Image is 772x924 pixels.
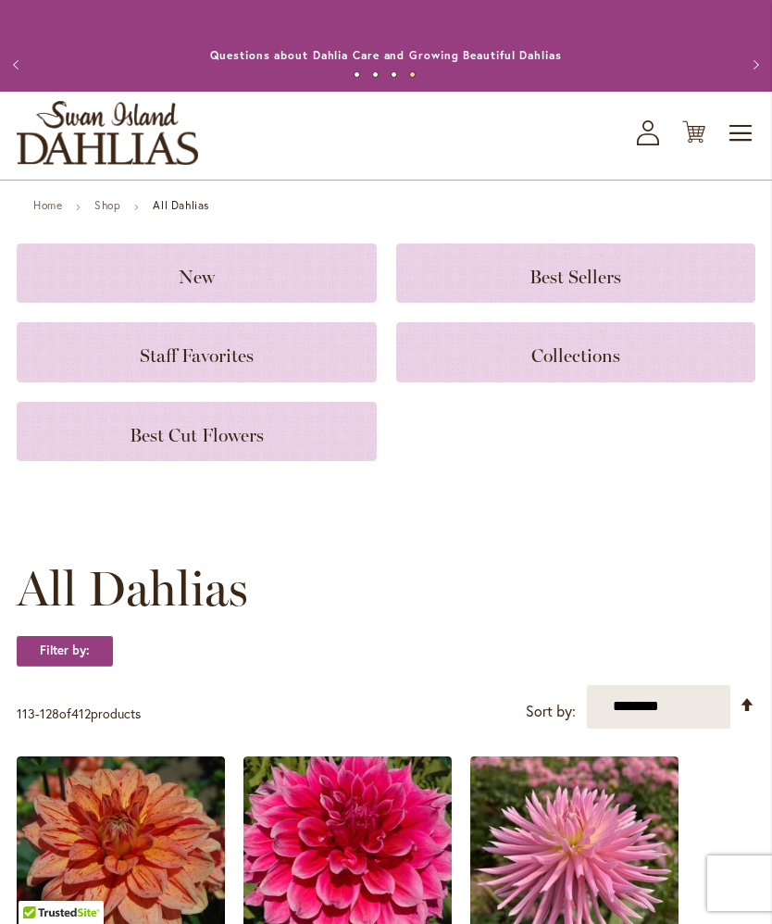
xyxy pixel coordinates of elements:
[409,71,416,78] button: 4 of 4
[396,243,756,303] a: Best Sellers
[14,858,66,910] iframe: Launch Accessibility Center
[17,561,248,617] span: All Dahlias
[526,694,576,729] label: Sort by:
[71,705,91,722] span: 412
[17,322,377,381] a: Staff Favorites
[391,71,397,78] button: 3 of 4
[372,71,379,78] button: 2 of 4
[130,424,264,446] span: Best Cut Flowers
[153,198,209,212] strong: All Dahlias
[354,71,360,78] button: 1 of 4
[396,322,756,381] a: Collections
[17,243,377,303] a: New
[17,635,113,667] strong: Filter by:
[529,266,621,288] span: Best Sellers
[17,101,198,165] a: store logo
[40,705,59,722] span: 128
[17,699,141,729] p: - of products
[735,46,772,83] button: Next
[531,344,620,367] span: Collections
[33,198,62,212] a: Home
[210,48,561,62] a: Questions about Dahlia Care and Growing Beautiful Dahlias
[179,266,215,288] span: New
[140,344,254,367] span: Staff Favorites
[17,705,35,722] span: 113
[17,402,377,461] a: Best Cut Flowers
[94,198,120,212] a: Shop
